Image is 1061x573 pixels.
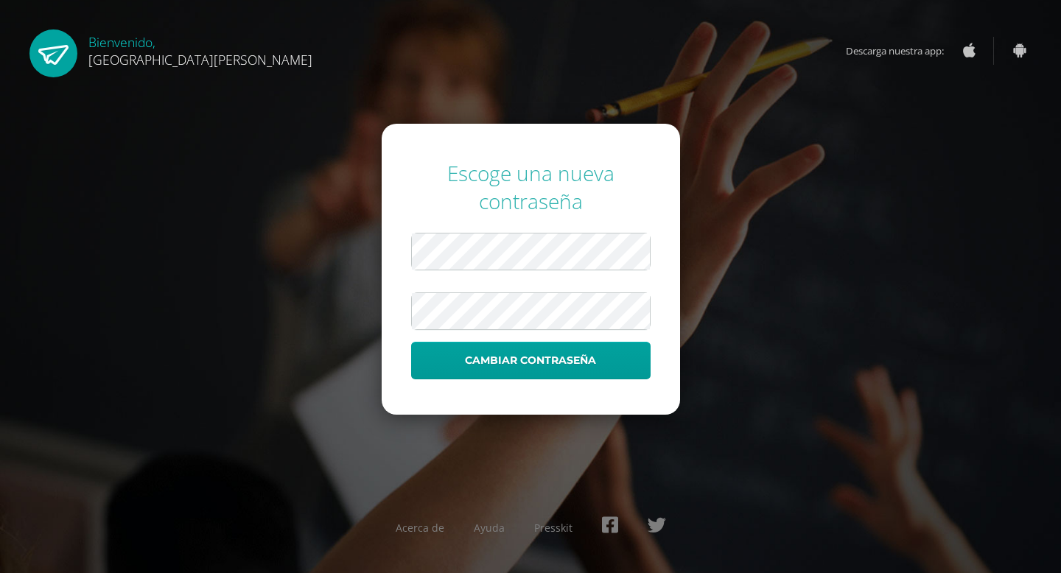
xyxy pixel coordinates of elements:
a: Presskit [534,521,572,535]
div: Bienvenido, [88,29,312,68]
a: Acerca de [396,521,444,535]
span: Descarga nuestra app: [846,37,959,65]
span: [GEOGRAPHIC_DATA][PERSON_NAME] [88,51,312,68]
a: Ayuda [474,521,505,535]
button: Cambiar contraseña [411,342,651,379]
div: Escoge una nueva contraseña [411,159,651,215]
